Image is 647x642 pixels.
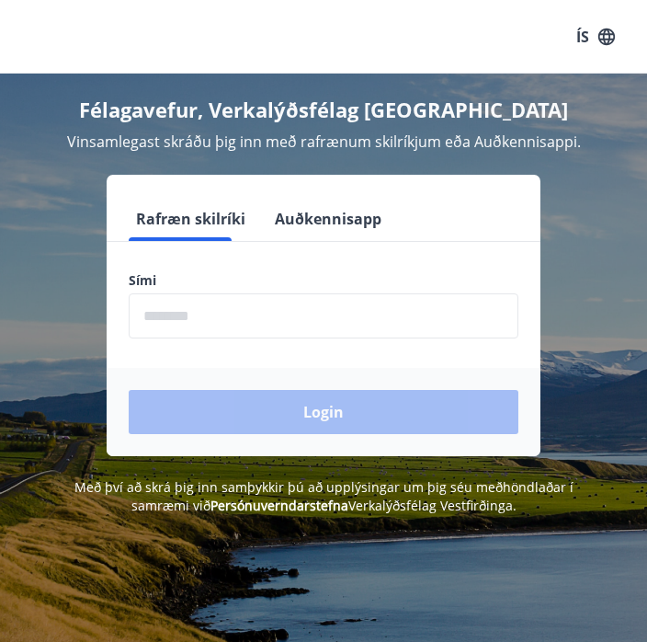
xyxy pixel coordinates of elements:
[129,271,518,290] label: Sími
[22,96,625,123] h4: Félagavefur, Verkalýðsfélag [GEOGRAPHIC_DATA]
[129,197,253,241] button: Rafræn skilríki
[67,132,581,152] span: Vinsamlegast skráðu þig inn með rafrænum skilríkjum eða Auðkennisappi.
[210,497,348,514] a: Persónuverndarstefna
[267,197,389,241] button: Auðkennisapp
[566,20,625,53] button: ÍS
[74,478,573,514] span: Með því að skrá þig inn samþykkir þú að upplýsingar um þig séu meðhöndlaðar í samræmi við Verkalý...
